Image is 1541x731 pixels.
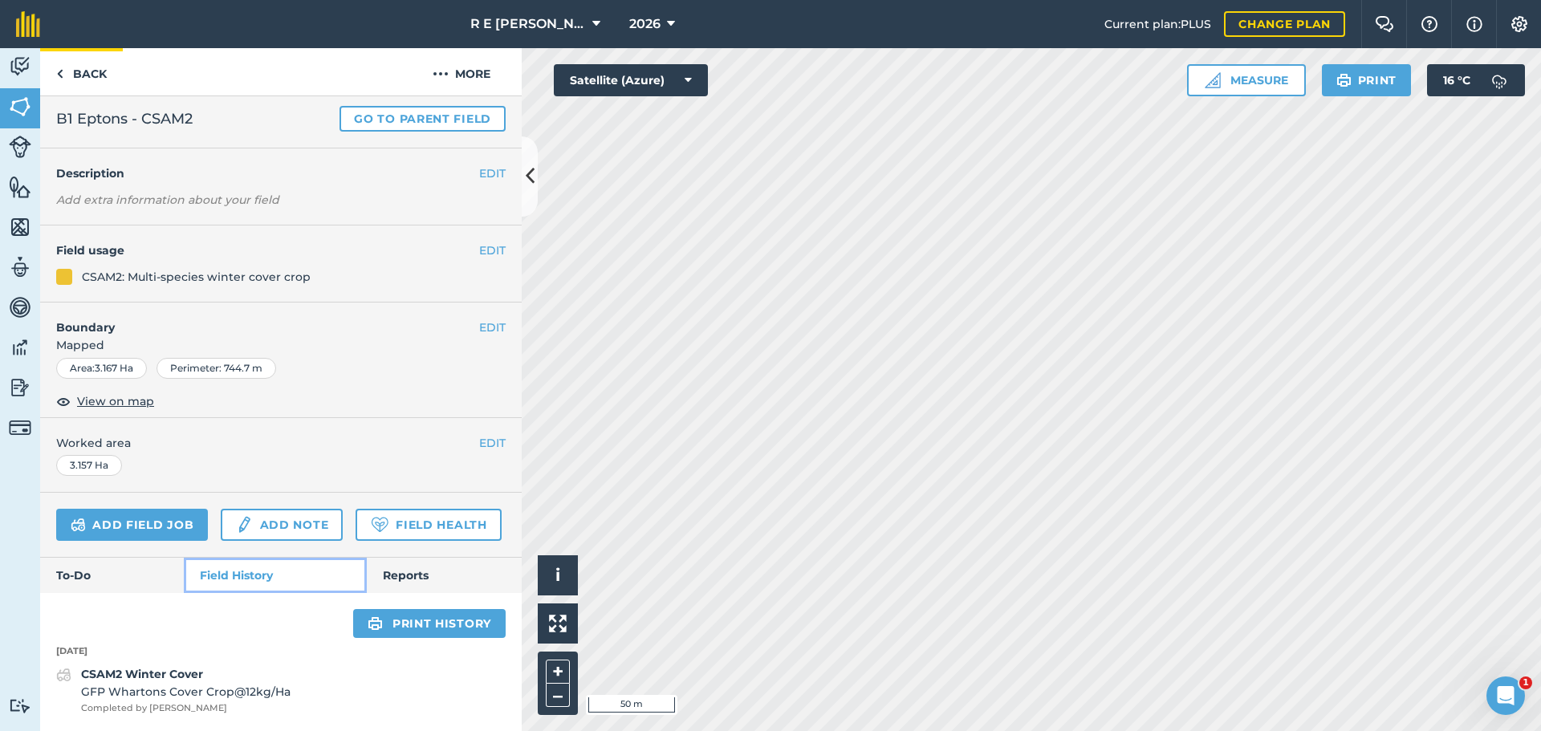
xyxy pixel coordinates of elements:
button: EDIT [479,319,506,336]
div: 3.157 Ha [56,455,122,476]
span: 2026 [629,14,661,34]
a: Back [40,48,123,95]
a: To-Do [40,558,184,593]
img: svg+xml;base64,PHN2ZyB4bWxucz0iaHR0cDovL3d3dy53My5vcmcvMjAwMC9zdmciIHdpZHRoPSIxNyIgaGVpZ2h0PSIxNy... [1466,14,1482,34]
span: B1 Eptons - CSAM2 [56,108,193,130]
button: More [401,48,522,95]
a: Print history [353,609,506,638]
button: Measure [1187,64,1306,96]
a: Change plan [1224,11,1345,37]
img: svg+xml;base64,PD94bWwgdmVyc2lvbj0iMS4wIiBlbmNvZGluZz0idXRmLTgiPz4KPCEtLSBHZW5lcmF0b3I6IEFkb2JlIE... [9,335,31,359]
em: Add extra information about your field [56,193,279,207]
span: Worked area [56,434,506,452]
span: Mapped [40,336,522,354]
img: svg+xml;base64,PD94bWwgdmVyc2lvbj0iMS4wIiBlbmNvZGluZz0idXRmLTgiPz4KPCEtLSBHZW5lcmF0b3I6IEFkb2JlIE... [71,515,86,534]
img: svg+xml;base64,PHN2ZyB4bWxucz0iaHR0cDovL3d3dy53My5vcmcvMjAwMC9zdmciIHdpZHRoPSIyMCIgaGVpZ2h0PSIyNC... [433,64,449,83]
img: svg+xml;base64,PHN2ZyB4bWxucz0iaHR0cDovL3d3dy53My5vcmcvMjAwMC9zdmciIHdpZHRoPSIxOSIgaGVpZ2h0PSIyNC... [1336,71,1352,90]
img: svg+xml;base64,PHN2ZyB4bWxucz0iaHR0cDovL3d3dy53My5vcmcvMjAwMC9zdmciIHdpZHRoPSI1NiIgaGVpZ2h0PSI2MC... [9,95,31,119]
iframe: Intercom live chat [1486,676,1525,715]
button: Print [1322,64,1412,96]
img: A cog icon [1510,16,1529,32]
a: Field History [184,558,366,593]
img: fieldmargin Logo [16,11,40,37]
img: A question mark icon [1420,16,1439,32]
img: svg+xml;base64,PHN2ZyB4bWxucz0iaHR0cDovL3d3dy53My5vcmcvMjAwMC9zdmciIHdpZHRoPSIxOSIgaGVpZ2h0PSIyNC... [368,614,383,633]
span: GFP Whartons Cover Crop @ 12 kg / Ha [81,683,291,701]
h4: Field usage [56,242,479,259]
a: Reports [367,558,522,593]
p: [DATE] [40,644,522,659]
a: Field Health [356,509,501,541]
img: svg+xml;base64,PD94bWwgdmVyc2lvbj0iMS4wIiBlbmNvZGluZz0idXRmLTgiPz4KPCEtLSBHZW5lcmF0b3I6IEFkb2JlIE... [56,665,71,684]
img: svg+xml;base64,PD94bWwgdmVyc2lvbj0iMS4wIiBlbmNvZGluZz0idXRmLTgiPz4KPCEtLSBHZW5lcmF0b3I6IEFkb2JlIE... [9,698,31,713]
img: svg+xml;base64,PD94bWwgdmVyc2lvbj0iMS4wIiBlbmNvZGluZz0idXRmLTgiPz4KPCEtLSBHZW5lcmF0b3I6IEFkb2JlIE... [9,295,31,319]
button: 16 °C [1427,64,1525,96]
button: EDIT [479,242,506,259]
span: 16 ° C [1443,64,1470,96]
a: Add field job [56,509,208,541]
button: i [538,555,578,595]
img: svg+xml;base64,PD94bWwgdmVyc2lvbj0iMS4wIiBlbmNvZGluZz0idXRmLTgiPz4KPCEtLSBHZW5lcmF0b3I6IEFkb2JlIE... [9,255,31,279]
span: Current plan : PLUS [1104,15,1211,33]
img: svg+xml;base64,PHN2ZyB4bWxucz0iaHR0cDovL3d3dy53My5vcmcvMjAwMC9zdmciIHdpZHRoPSIxOCIgaGVpZ2h0PSIyNC... [56,392,71,411]
span: Completed by [PERSON_NAME] [81,701,291,716]
div: CSAM2: Multi-species winter cover crop [82,268,311,286]
img: svg+xml;base64,PD94bWwgdmVyc2lvbj0iMS4wIiBlbmNvZGluZz0idXRmLTgiPz4KPCEtLSBHZW5lcmF0b3I6IEFkb2JlIE... [235,515,253,534]
img: svg+xml;base64,PHN2ZyB4bWxucz0iaHR0cDovL3d3dy53My5vcmcvMjAwMC9zdmciIHdpZHRoPSI5IiBoZWlnaHQ9IjI0Ii... [56,64,63,83]
strong: CSAM2 Winter Cover [81,667,203,681]
a: CSAM2 Winter CoverGFP Whartons Cover Crop@12kg/HaCompleted by [PERSON_NAME] [56,665,291,715]
img: svg+xml;base64,PHN2ZyB4bWxucz0iaHR0cDovL3d3dy53My5vcmcvMjAwMC9zdmciIHdpZHRoPSI1NiIgaGVpZ2h0PSI2MC... [9,215,31,239]
span: R E [PERSON_NAME] [470,14,586,34]
button: EDIT [479,434,506,452]
a: Go to parent field [340,106,506,132]
button: + [546,660,570,684]
img: Two speech bubbles overlapping with the left bubble in the forefront [1375,16,1394,32]
h4: Boundary [40,303,479,336]
button: – [546,684,570,707]
img: svg+xml;base64,PD94bWwgdmVyc2lvbj0iMS4wIiBlbmNvZGluZz0idXRmLTgiPz4KPCEtLSBHZW5lcmF0b3I6IEFkb2JlIE... [1483,64,1515,96]
button: Satellite (Azure) [554,64,708,96]
span: i [555,565,560,585]
img: svg+xml;base64,PD94bWwgdmVyc2lvbj0iMS4wIiBlbmNvZGluZz0idXRmLTgiPz4KPCEtLSBHZW5lcmF0b3I6IEFkb2JlIE... [9,416,31,439]
img: svg+xml;base64,PHN2ZyB4bWxucz0iaHR0cDovL3d3dy53My5vcmcvMjAwMC9zdmciIHdpZHRoPSI1NiIgaGVpZ2h0PSI2MC... [9,175,31,199]
img: svg+xml;base64,PD94bWwgdmVyc2lvbj0iMS4wIiBlbmNvZGluZz0idXRmLTgiPz4KPCEtLSBHZW5lcmF0b3I6IEFkb2JlIE... [9,136,31,158]
img: Ruler icon [1205,72,1221,88]
h4: Description [56,164,506,182]
span: 1 [1519,676,1532,689]
div: Area : 3.167 Ha [56,358,147,379]
div: Perimeter : 744.7 m [157,358,276,379]
button: EDIT [479,164,506,182]
img: svg+xml;base64,PD94bWwgdmVyc2lvbj0iMS4wIiBlbmNvZGluZz0idXRmLTgiPz4KPCEtLSBHZW5lcmF0b3I6IEFkb2JlIE... [9,55,31,79]
img: svg+xml;base64,PD94bWwgdmVyc2lvbj0iMS4wIiBlbmNvZGluZz0idXRmLTgiPz4KPCEtLSBHZW5lcmF0b3I6IEFkb2JlIE... [9,376,31,400]
a: Add note [221,509,343,541]
img: Four arrows, one pointing top left, one top right, one bottom right and the last bottom left [549,615,567,632]
span: View on map [77,392,154,410]
button: View on map [56,392,154,411]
